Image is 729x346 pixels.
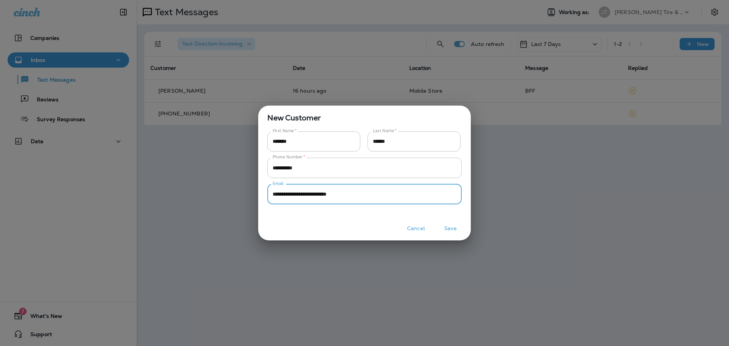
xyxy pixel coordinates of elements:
[273,181,283,186] label: Email
[402,223,430,234] button: Cancel
[436,223,465,234] button: Save
[273,154,305,160] label: Phone Number
[273,128,297,134] label: First Name
[373,128,397,134] label: Last Name
[258,106,471,124] span: New Customer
